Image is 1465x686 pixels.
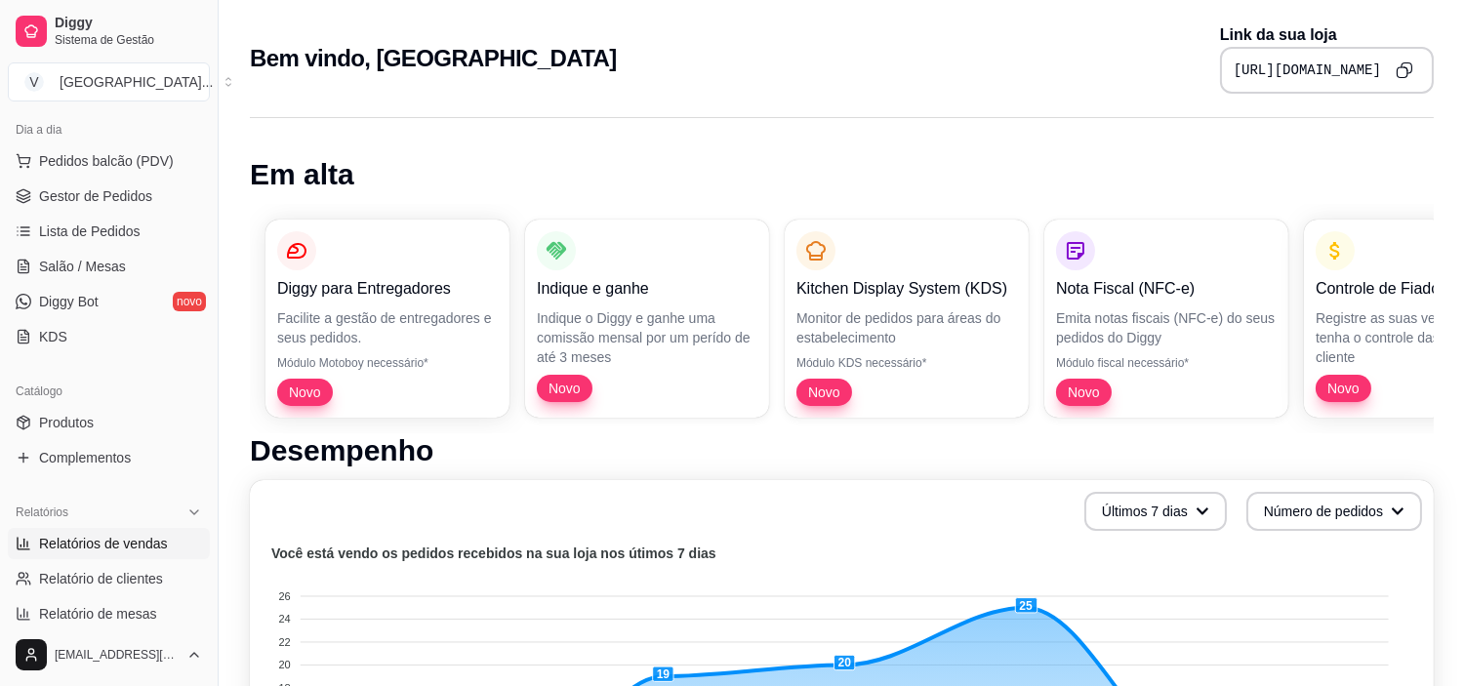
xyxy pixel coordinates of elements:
h1: Em alta [250,157,1434,192]
p: Emita notas fiscais (NFC-e) do seus pedidos do Diggy [1056,308,1277,347]
a: Relatório de clientes [8,563,210,594]
p: Módulo fiscal necessário* [1056,355,1277,371]
p: Nota Fiscal (NFC-e) [1056,277,1277,301]
span: Produtos [39,413,94,432]
button: Kitchen Display System (KDS)Monitor de pedidos para áreas do estabelecimentoMódulo KDS necessário... [785,220,1029,418]
p: Monitor de pedidos para áreas do estabelecimento [796,308,1017,347]
span: Relatórios de vendas [39,534,168,553]
span: Novo [541,379,589,398]
p: Indique o Diggy e ganhe uma comissão mensal por um perído de até 3 meses [537,308,757,367]
button: Últimos 7 dias [1084,492,1227,531]
span: Relatório de clientes [39,569,163,588]
span: Salão / Mesas [39,257,126,276]
div: Catálogo [8,376,210,407]
a: Salão / Mesas [8,251,210,282]
a: Relatórios de vendas [8,528,210,559]
button: Número de pedidos [1246,492,1422,531]
p: Kitchen Display System (KDS) [796,277,1017,301]
pre: [URL][DOMAIN_NAME] [1234,61,1381,80]
tspan: 20 [279,659,291,670]
span: Pedidos balcão (PDV) [39,151,174,171]
p: Link da sua loja [1220,23,1434,47]
p: Módulo Motoboy necessário* [277,355,498,371]
span: Relatórios [16,504,68,520]
button: Nota Fiscal (NFC-e)Emita notas fiscais (NFC-e) do seus pedidos do DiggyMódulo fiscal necessário*Novo [1044,220,1288,418]
h2: Bem vindo, [GEOGRAPHIC_DATA] [250,43,617,74]
button: Indique e ganheIndique o Diggy e ganhe uma comissão mensal por um perído de até 3 mesesNovo [525,220,769,418]
span: Gestor de Pedidos [39,186,152,206]
span: Novo [1320,379,1367,398]
tspan: 26 [279,590,291,602]
span: Relatório de mesas [39,604,157,624]
a: Produtos [8,407,210,438]
p: Diggy para Entregadores [277,277,498,301]
a: Diggy Botnovo [8,286,210,317]
a: KDS [8,321,210,352]
button: Select a team [8,62,210,101]
div: [GEOGRAPHIC_DATA] ... [60,72,213,92]
span: Lista de Pedidos [39,222,141,241]
span: KDS [39,327,67,346]
p: Facilite a gestão de entregadores e seus pedidos. [277,308,498,347]
a: Lista de Pedidos [8,216,210,247]
p: Indique e ganhe [537,277,757,301]
span: Novo [281,383,329,402]
p: Módulo KDS necessário* [796,355,1017,371]
span: Sistema de Gestão [55,32,202,48]
span: [EMAIL_ADDRESS][DOMAIN_NAME] [55,647,179,663]
a: Complementos [8,442,210,473]
span: Novo [800,383,848,402]
button: Pedidos balcão (PDV) [8,145,210,177]
button: [EMAIL_ADDRESS][DOMAIN_NAME] [8,631,210,678]
button: Diggy para EntregadoresFacilite a gestão de entregadores e seus pedidos.Módulo Motoboy necessário... [265,220,509,418]
span: V [24,72,44,92]
text: Você está vendo os pedidos recebidos na sua loja nos útimos 7 dias [271,546,716,562]
button: Copy to clipboard [1389,55,1420,86]
span: Diggy [55,15,202,32]
tspan: 24 [279,613,291,625]
a: Relatório de mesas [8,598,210,629]
div: Dia a dia [8,114,210,145]
span: Novo [1060,383,1108,402]
span: Complementos [39,448,131,467]
h1: Desempenho [250,433,1434,468]
tspan: 22 [279,636,291,648]
a: Gestor de Pedidos [8,181,210,212]
span: Diggy Bot [39,292,99,311]
a: DiggySistema de Gestão [8,8,210,55]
